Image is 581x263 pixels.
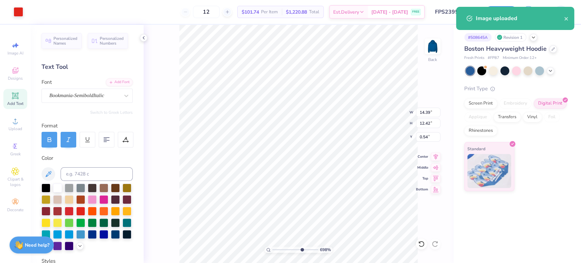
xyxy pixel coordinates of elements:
[53,36,78,46] span: Personalized Names
[286,9,307,16] span: $1,220.88
[464,45,547,53] span: Boston Heavyweight Hoodie
[464,112,491,122] div: Applique
[503,55,537,61] span: Minimum Order: 12 +
[523,112,542,122] div: Vinyl
[3,176,27,187] span: Clipart & logos
[42,154,133,162] div: Color
[464,98,497,109] div: Screen Print
[9,126,22,131] span: Upload
[495,33,526,42] div: Revision 1
[7,207,23,213] span: Decorate
[416,154,428,159] span: Center
[242,9,259,16] span: $101.74
[464,55,484,61] span: Fresh Prints
[467,154,511,188] img: Standard
[309,9,319,16] span: Total
[106,78,133,86] div: Add Font
[428,57,437,63] div: Back
[544,112,560,122] div: Foil
[42,122,133,130] div: Format
[464,33,491,42] div: # 508645A
[320,247,331,253] span: 698 %
[467,145,485,152] span: Standard
[8,76,23,81] span: Designs
[61,167,133,181] input: e.g. 7428 c
[7,101,23,106] span: Add Text
[371,9,408,16] span: [DATE] - [DATE]
[494,112,521,122] div: Transfers
[430,5,480,19] input: Untitled Design
[464,85,567,93] div: Print Type
[193,6,220,18] input: – –
[416,176,428,181] span: Top
[534,98,567,109] div: Digital Print
[412,10,419,14] span: FREE
[464,126,497,136] div: Rhinestones
[7,50,23,56] span: Image AI
[261,9,278,16] span: Per Item
[499,98,532,109] div: Embroidery
[42,62,133,72] div: Text Tool
[10,151,21,157] span: Greek
[426,40,439,53] img: Back
[100,36,124,46] span: Personalized Numbers
[42,78,52,86] label: Font
[476,14,564,22] div: Image uploaded
[416,165,428,170] span: Middle
[25,242,49,248] strong: Need help?
[90,110,133,115] button: Switch to Greek Letters
[488,55,499,61] span: # FP87
[416,187,428,192] span: Bottom
[333,9,359,16] span: Est. Delivery
[564,14,569,22] button: close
